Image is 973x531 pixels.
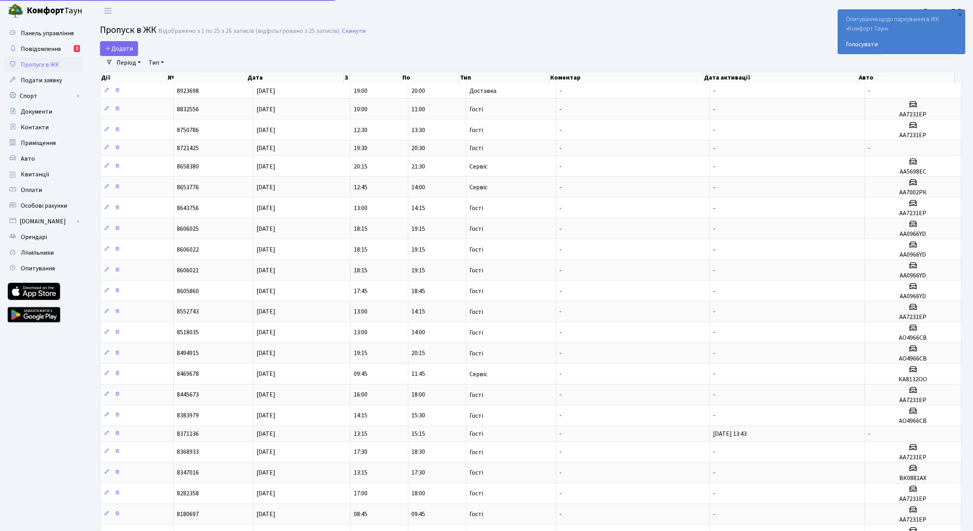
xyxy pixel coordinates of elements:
[411,266,425,275] span: 19:15
[21,29,74,38] span: Панель управління
[559,87,562,95] span: -
[256,266,275,275] span: [DATE]
[21,139,56,147] span: Приміщення
[21,201,67,210] span: Особові рахунки
[256,468,275,477] span: [DATE]
[956,11,964,18] div: ×
[559,510,562,518] span: -
[559,126,562,134] span: -
[713,183,715,192] span: -
[177,225,199,233] span: 8606025
[4,41,82,57] a: Повідомлення1
[354,245,367,254] span: 18:15
[354,204,367,212] span: 13:00
[713,266,715,275] span: -
[4,182,82,198] a: Оплати
[256,448,275,457] span: [DATE]
[411,370,425,379] span: 11:45
[21,107,52,116] span: Документи
[411,287,425,295] span: 18:45
[411,225,425,233] span: 19:15
[177,468,199,477] span: 8347016
[868,516,958,524] h5: АА7231ЕР
[411,430,425,438] span: 15:15
[177,349,199,358] span: 8494915
[411,489,425,498] span: 18:00
[924,6,964,16] a: Токмина Т. Б.
[21,76,62,85] span: Подати заявку
[868,251,958,259] h5: AA0966YD
[924,7,964,15] b: Токмина Т. Б.
[868,355,958,362] h5: АО4966СВ
[713,245,715,254] span: -
[559,391,562,399] span: -
[256,328,275,337] span: [DATE]
[713,162,715,171] span: -
[354,468,367,477] span: 13:15
[177,266,199,275] span: 8606021
[868,334,958,342] h5: АО4966СВ
[868,210,958,217] h5: АА7231ЕР
[4,214,82,229] a: [DOMAIN_NAME]
[177,287,199,295] span: 8605860
[838,10,965,54] div: Опитування щодо паркування в ЖК «Комфорт Таун»
[469,490,483,497] span: Гості
[469,330,483,336] span: Гості
[411,510,425,518] span: 09:45
[559,468,562,477] span: -
[256,87,275,95] span: [DATE]
[559,245,562,254] span: -
[713,468,715,477] span: -
[177,370,199,379] span: 8469678
[256,287,275,295] span: [DATE]
[411,448,425,457] span: 18:30
[4,167,82,182] a: Квитанції
[4,135,82,151] a: Приміщення
[469,127,483,133] span: Гості
[256,510,275,518] span: [DATE]
[177,183,199,192] span: 8653776
[4,261,82,276] a: Опитування
[4,245,82,261] a: Лічильники
[846,40,957,49] a: Голосувати
[256,370,275,379] span: [DATE]
[559,308,562,316] span: -
[411,391,425,399] span: 18:00
[559,183,562,192] span: -
[27,4,82,18] span: Таун
[177,430,199,438] span: 8371136
[354,489,367,498] span: 17:00
[4,57,82,72] a: Пропуск в ЖК
[21,233,47,241] span: Орендарі
[713,225,715,233] span: -
[354,287,367,295] span: 17:45
[868,454,958,461] h5: АА7231ЕР
[354,308,367,316] span: 13:00
[559,370,562,379] span: -
[713,105,715,114] span: -
[256,144,275,152] span: [DATE]
[100,72,167,83] th: Дії
[256,225,275,233] span: [DATE]
[411,411,425,420] span: 15:30
[354,448,367,457] span: 17:30
[256,489,275,498] span: [DATE]
[158,27,340,35] div: Відображено з 1 по 25 з 26 записів (відфільтровано з 25 записів).
[559,489,562,498] span: -
[344,72,402,83] th: З
[21,170,49,179] span: Квитанції
[256,105,275,114] span: [DATE]
[354,510,367,518] span: 08:45
[868,430,870,438] span: -
[469,246,483,253] span: Гості
[354,144,367,152] span: 19:30
[713,126,715,134] span: -
[469,449,483,455] span: Гості
[411,245,425,254] span: 19:15
[713,391,715,399] span: -
[354,411,367,420] span: 14:15
[354,266,367,275] span: 18:15
[4,25,82,41] a: Панель управління
[868,293,958,300] h5: AA0966YD
[354,430,367,438] span: 13:15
